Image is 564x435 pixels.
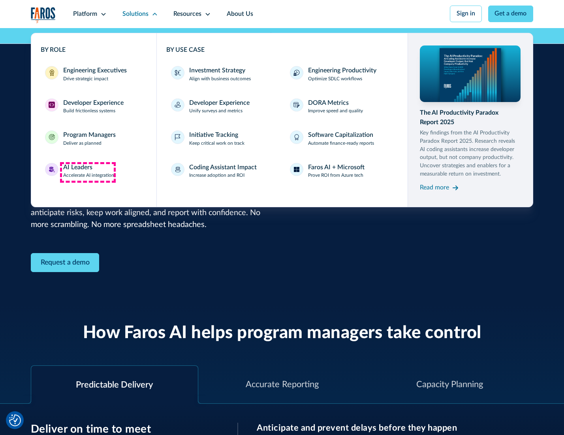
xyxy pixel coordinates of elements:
[285,158,398,184] a: Faros AI + MicrosoftProve ROI from Azure tech
[173,9,201,19] div: Resources
[189,163,257,172] div: Coding Assistant Impact
[308,130,373,140] div: Software Capitalization
[63,98,124,108] div: Developer Experience
[166,158,279,184] a: Coding Assistant ImpactIncrease adoption and ROI
[83,323,481,344] h2: How Faros AI helps program managers take control
[76,378,153,391] div: Predictable Delivery
[63,108,115,115] p: Build frictionless systems
[41,45,147,55] div: BY ROLE
[166,45,398,55] div: BY USE CASE
[285,61,398,87] a: Engineering ProductivityOptimize SDLC workflows
[166,126,279,152] a: Initiative TrackingKeep critical work on track
[308,163,365,172] div: Faros AI + Microsoft
[63,76,108,83] p: Drive strategic impact
[73,9,97,19] div: Platform
[63,140,102,147] p: Deliver as planned
[189,76,251,83] p: Align with business outcomes
[308,172,363,179] p: Prove ROI from Azure tech
[189,140,244,147] p: Keep critical work on track
[420,45,520,194] a: The AI Productivity Paradox Report 2025Key findings from the AI Productivity Paradox Report 2025....
[49,134,55,140] img: Program Managers
[63,130,116,140] div: Program Managers
[257,423,533,433] h3: Anticipate and prevent delays before they happen
[41,126,147,152] a: Program ManagersProgram ManagersDeliver as planned
[189,130,238,140] div: Initiative Tracking
[41,61,147,87] a: Engineering ExecutivesEngineering ExecutivesDrive strategic impact
[9,414,21,426] button: Cookie Settings
[122,9,149,19] div: Solutions
[166,94,279,120] a: Developer ExperienceUnify surveys and metrics
[41,158,147,184] a: AI LeadersAI LeadersAccelerate AI integration
[189,98,250,108] div: Developer Experience
[49,166,55,173] img: AI Leaders
[189,172,244,179] p: Increase adoption and ROI
[31,7,56,23] a: home
[285,94,398,120] a: DORA MetricsImprove speed and quality
[31,253,100,272] a: Contact Modal
[31,7,56,23] img: Logo of the analytics and reporting company Faros.
[420,129,520,178] p: Key findings from the AI Productivity Paradox Report 2025. Research reveals AI coding assistants ...
[420,183,449,193] div: Read more
[63,172,114,179] p: Accelerate AI integration
[189,108,243,115] p: Unify surveys and metrics
[285,126,398,152] a: Software CapitalizationAutomate finance-ready reports
[450,6,482,22] a: Sign in
[488,6,534,22] a: Get a demo
[63,163,92,172] div: AI Leaders
[9,414,21,426] img: Revisit consent button
[308,140,374,147] p: Automate finance-ready reports
[246,378,319,391] div: Accurate Reporting
[49,70,55,76] img: Engineering Executives
[416,378,483,391] div: Capacity Planning
[420,108,520,127] div: The AI Productivity Paradox Report 2025
[41,94,147,120] a: Developer ExperienceDeveloper ExperienceBuild frictionless systems
[31,28,534,207] nav: Solutions
[308,98,349,108] div: DORA Metrics
[308,76,362,83] p: Optimize SDLC workflows
[49,102,55,108] img: Developer Experience
[308,66,376,76] div: Engineering Productivity
[166,61,279,87] a: Investment StrategyAlign with business outcomes
[63,66,127,76] div: Engineering Executives
[189,66,245,76] div: Investment Strategy
[308,108,363,115] p: Improve speed and quality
